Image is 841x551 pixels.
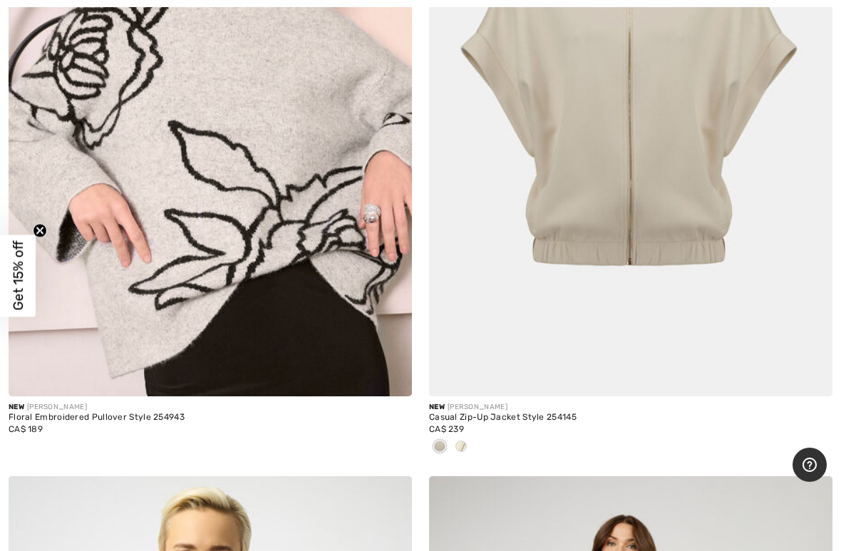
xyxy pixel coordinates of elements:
[9,403,24,411] span: New
[9,402,412,413] div: [PERSON_NAME]
[429,402,832,413] div: [PERSON_NAME]
[429,403,445,411] span: New
[10,241,26,311] span: Get 15% off
[429,413,832,423] div: Casual Zip-Up Jacket Style 254145
[9,424,43,434] span: CA$ 189
[33,223,47,237] button: Close teaser
[450,436,472,459] div: Birch
[793,448,827,483] iframe: Opens a widget where you can find more information
[429,436,450,459] div: Fawn
[9,413,412,423] div: Floral Embroidered Pullover Style 254943
[429,424,464,434] span: CA$ 239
